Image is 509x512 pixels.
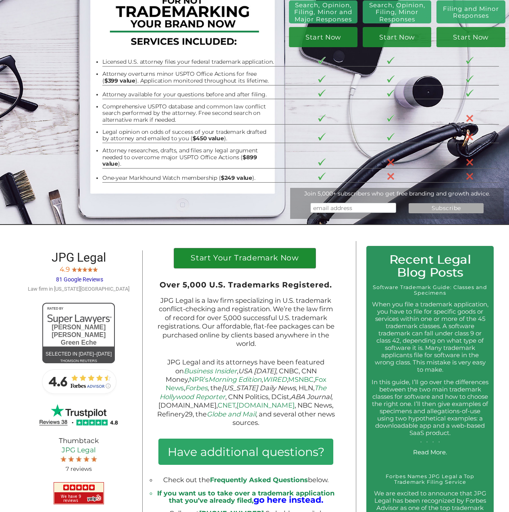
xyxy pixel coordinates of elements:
a: Start Now [436,27,505,47]
h3: Have additional questions? [158,439,333,465]
a: Software Trademark Guide: Classes and Specimens [373,284,487,296]
img: Screen-Shot-2017-10-03-at-11.31.22-PM.jpg [87,266,93,272]
li: Legal opinion on odds of success of your trademark drafted by attorney and emailed to you ( ). [102,129,274,142]
em: [US_STATE] Daily News [222,384,296,392]
span: 81 Google Reviews [56,276,103,283]
p: JPG Legal and its attorneys have been featured on , , CNBC, CNN Money, , , , , , the , HLN, , CNN... [157,358,335,427]
li: Attorney researches, drafts, and files any legal argument needed to overcome major USPTO Office A... [102,147,274,167]
a: Forbes [185,384,208,392]
div: Thumbtack [25,430,132,480]
a: Fox News [166,375,326,392]
img: Screen-Shot-2017-10-03-at-11.31.22-PM.jpg [77,266,82,272]
a: JPG Legal 4.9 81 Google Reviews Law firm in [US_STATE][GEOGRAPHIC_DATA] [28,255,129,292]
a: Start Now [363,27,432,47]
b: $249 value [221,175,252,181]
img: checkmark-border-3.png [318,57,326,64]
img: checkmark-border-3.png [387,133,395,140]
img: Screen-Shot-2017-10-03-at-11.31.22-PM.jpg [82,266,87,272]
img: X-30-3.png [466,173,474,180]
img: X-30-3.png [466,114,474,122]
b: $899 value [102,154,257,167]
em: USA [DATE] [238,367,276,375]
img: X-30-3.png [466,133,474,141]
big: go here instead. [253,495,323,505]
a: Forbes Names JPG Legal a Top Trademark Filing Service [386,473,474,485]
span: 4.9 [60,265,70,273]
img: checkmark-border-3.png [387,75,395,83]
div: Join 5,000+ subscribers who get free branding and growth advice. [290,190,504,197]
b: $399 value [104,77,135,84]
img: checkmark-border-3.png [318,173,326,180]
p: In this guide, I’ll go over the differences between the two main trademark classes for software a... [372,379,489,444]
a: WIRED [263,375,287,383]
li: Licensed U.S. attorney files your federal trademark application. [102,58,274,65]
em: Morning Edition [208,375,262,383]
img: Screen-Shot-2017-10-03-at-11.31.22-PM.jpg [83,455,89,462]
img: Screen-Shot-2017-10-03-at-11.31.22-PM.jpg [60,455,66,462]
input: Subscribe [409,203,484,213]
li: Attorney overturns minor USPTO Office Actions for free ( ). Application monitored throughout its ... [102,71,274,84]
img: JPG Legal [54,482,104,504]
img: checkmark-border-3.png [318,133,326,140]
em: ABA Journal [291,393,331,401]
a: Start Now [289,27,358,47]
img: X-30-3.png [387,173,395,180]
h2: Filing and Minor Responses [440,5,501,19]
a: Business Insider [184,367,237,375]
a: [DOMAIN_NAME] [237,401,295,409]
a: Start Your Trademark Now [174,248,316,268]
img: Forbes-Advisor-Rating-JPG-Legal.jpg [38,365,119,398]
div: thomson reuters [42,356,115,366]
a: [PERSON_NAME] [PERSON_NAME]Green EcheSelected in [DATE]–[DATE]thomson reuters [42,303,115,363]
img: X-30-3.png [387,158,395,166]
div: [PERSON_NAME] [PERSON_NAME] Green Eche [42,323,115,347]
li: Attorney available for your questions before and after filing. [102,91,274,98]
img: Screen-Shot-2017-10-03-at-11.31.22-PM.jpg [72,266,77,272]
img: Screen-Shot-2017-10-03-at-11.31.22-PM.jpg [91,455,97,462]
img: Screen-Shot-2017-10-03-at-11.31.22-PM.jpg [76,455,82,462]
a: MSNBC [288,375,314,383]
li: Comprehensive USPTO database and common law conflict search performed by the attorney. Free secon... [102,103,274,123]
div: Selected in [DATE]–[DATE] [42,350,115,359]
img: checkmark-border-3.png [318,89,326,97]
h2: Search, Opinion, Filing, Minor and Major Responses [292,2,354,23]
img: checkmark-border-3.png [387,57,395,64]
li: One-year Markhound Watch membership ( ). [102,175,274,181]
span: Over 5,000 U.S. Trademarks Registered. [160,280,332,289]
li: If you want us to take over a trademark application that you’ve already filed, [157,490,335,504]
img: checkmark-border-3.png [318,158,326,166]
img: checkmark-border-3.png [466,57,474,64]
h2: Search, Opinion, Filing, Minor Responses [367,2,427,23]
img: X-30-3.png [466,158,474,166]
img: Screen-Shot-2017-10-03-at-11.31.22-PM.jpg [93,266,98,272]
img: checkmark-border-3.png [318,114,326,122]
a: The Hollywood Reporter [160,384,326,400]
img: checkmark-border-3.png [466,89,474,97]
img: checkmark-border-3.png [318,75,326,83]
a: Read More. [413,448,447,456]
a: JPG Legal [31,445,126,455]
input: email address [310,203,396,213]
li: Check out the below. [157,477,335,483]
span: 7 reviews [66,465,92,472]
span: Recent Legal Blog Posts [389,252,471,280]
a: NPR’sMorning Edition [189,375,262,383]
span: JPG Legal [52,250,106,264]
span: Frequently Asked Questions [210,476,308,484]
p: JPG Legal is a law firm specializing in U.S. trademark conflict-checking and registration. We’re ... [157,296,335,348]
p: When you file a trademark application, you have to file for specific goods or services within one... [372,301,489,373]
span: Law firm in [US_STATE][GEOGRAPHIC_DATA] [28,286,129,292]
img: checkmark-border-3.png [387,89,395,97]
h1: Start Your Trademark Now [179,254,310,266]
img: checkmark-border-3.png [466,75,474,83]
a: Globe and Mail [207,410,256,418]
img: JPG Legal TrustPilot 4.8 Stars 38 Reviews [38,402,119,428]
a: CNET [218,401,235,409]
img: checkmark-border-3.png [387,114,395,122]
